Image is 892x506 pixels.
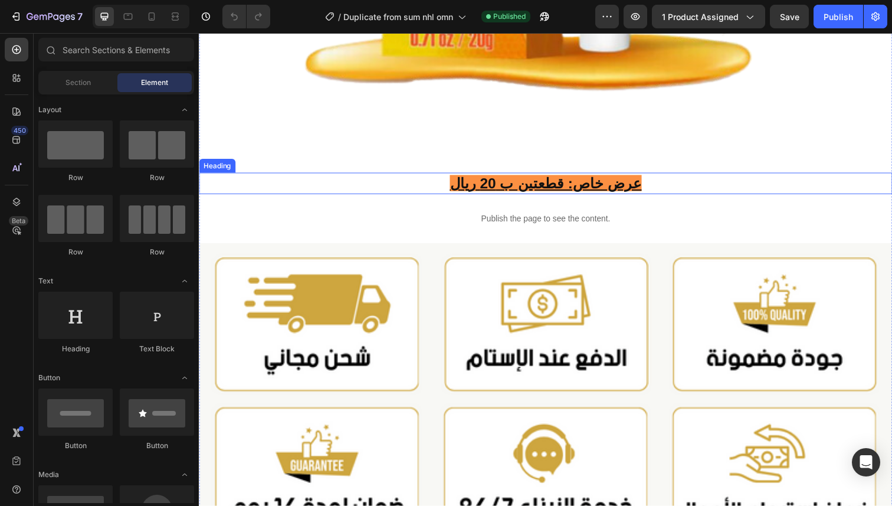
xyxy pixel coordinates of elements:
[38,247,113,257] div: Row
[343,11,453,23] span: Duplicate from sum nhl omn
[38,105,61,115] span: Layout
[11,126,28,135] div: 450
[38,344,113,354] div: Heading
[662,11,739,23] span: 1 product assigned
[65,77,91,88] span: Section
[175,368,194,387] span: Toggle open
[256,145,452,162] u: عرض خاص: قطعتين ب 20 ريال
[175,272,194,290] span: Toggle open
[652,5,765,28] button: 1 product assigned
[5,5,88,28] button: 7
[199,33,892,506] iframe: Design area
[120,344,194,354] div: Text Block
[38,440,113,451] div: Button
[222,5,270,28] div: Undo/Redo
[120,247,194,257] div: Row
[814,5,863,28] button: Publish
[38,172,113,183] div: Row
[77,9,83,24] p: 7
[493,11,526,22] span: Published
[338,11,341,23] span: /
[141,77,168,88] span: Element
[824,11,853,23] div: Publish
[175,465,194,484] span: Toggle open
[175,100,194,119] span: Toggle open
[38,469,59,480] span: Media
[120,172,194,183] div: Row
[2,130,35,141] div: Heading
[9,216,28,226] div: Beta
[852,448,880,476] div: Open Intercom Messenger
[38,373,60,383] span: Button
[38,38,194,61] input: Search Sections & Elements
[38,276,53,286] span: Text
[120,440,194,451] div: Button
[780,12,799,22] span: Save
[770,5,809,28] button: Save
